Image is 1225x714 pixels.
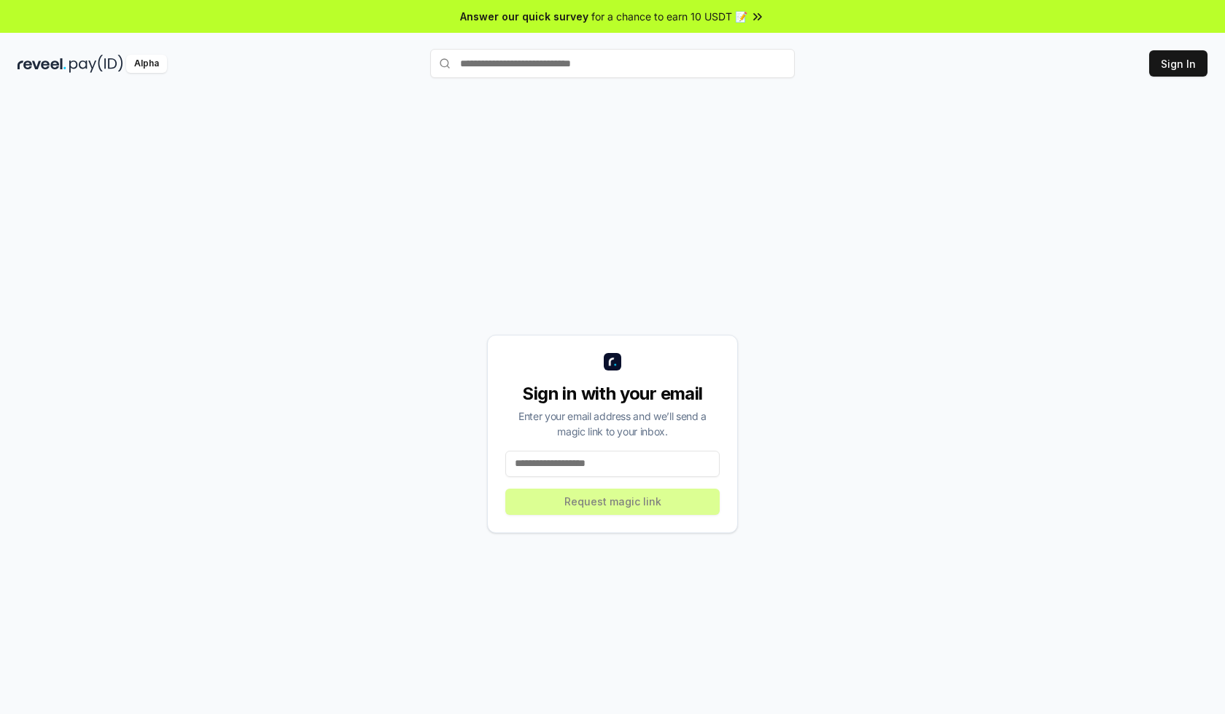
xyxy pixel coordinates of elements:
[604,353,621,370] img: logo_small
[505,382,720,405] div: Sign in with your email
[505,408,720,439] div: Enter your email address and we’ll send a magic link to your inbox.
[460,9,588,24] span: Answer our quick survey
[17,55,66,73] img: reveel_dark
[69,55,123,73] img: pay_id
[591,9,747,24] span: for a chance to earn 10 USDT 📝
[1149,50,1207,77] button: Sign In
[126,55,167,73] div: Alpha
